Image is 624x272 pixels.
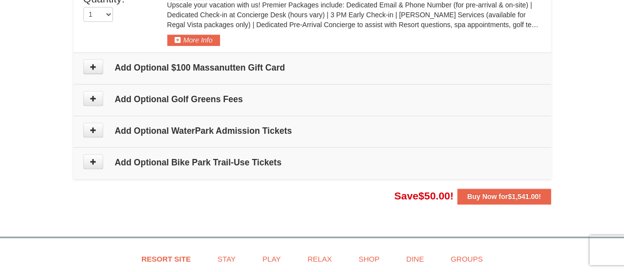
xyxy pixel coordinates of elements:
span: $1,541.00 [508,193,539,200]
strong: Buy Now for ! [467,193,541,200]
button: Buy Now for$1,541.00! [457,189,551,204]
span: Save ! [394,190,453,201]
a: Shop [346,248,392,270]
button: More Info [167,35,220,45]
h4: Add Optional Bike Park Trail-Use Tickets [83,157,541,167]
h4: Add Optional $100 Massanutten Gift Card [83,63,541,73]
a: Relax [295,248,344,270]
a: Play [250,248,293,270]
a: Groups [438,248,495,270]
a: Stay [205,248,248,270]
a: Dine [394,248,436,270]
a: Resort Site [129,248,203,270]
span: $50.00 [418,190,450,201]
h4: Add Optional WaterPark Admission Tickets [83,126,541,136]
h4: Add Optional Golf Greens Fees [83,94,541,104]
